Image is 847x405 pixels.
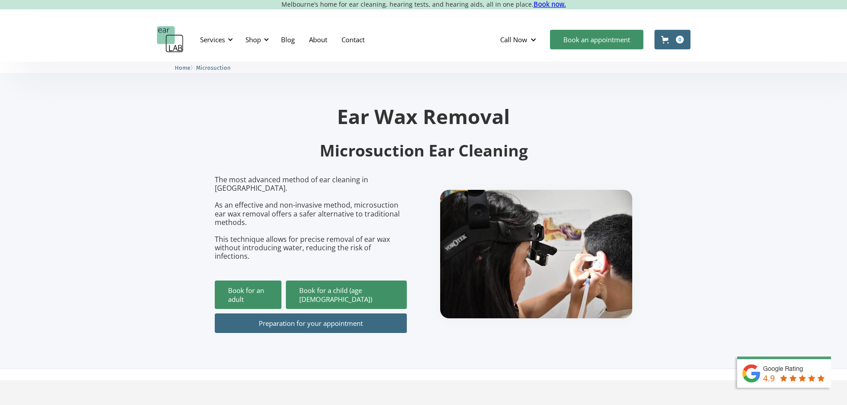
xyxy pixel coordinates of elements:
[215,281,281,309] a: Book for an adult
[195,26,236,53] div: Services
[215,313,407,333] a: Preparation for your appointment
[157,26,184,53] a: home
[654,30,690,49] a: Open cart
[215,140,633,161] h2: Microsuction Ear Cleaning
[274,27,302,52] a: Blog
[240,26,272,53] div: Shop
[196,63,231,72] a: Microsuction
[500,35,527,44] div: Call Now
[200,35,225,44] div: Services
[676,36,684,44] div: 0
[334,27,372,52] a: Contact
[440,190,632,318] img: boy getting ear checked.
[286,281,407,309] a: Book for a child (age [DEMOGRAPHIC_DATA])
[175,63,190,72] a: Home
[215,176,407,261] p: The most advanced method of ear cleaning in [GEOGRAPHIC_DATA]. As an effective and non-invasive m...
[175,64,190,71] span: Home
[215,106,633,126] h1: Ear Wax Removal
[245,35,261,44] div: Shop
[302,27,334,52] a: About
[196,64,231,71] span: Microsuction
[175,63,196,72] li: 〉
[493,26,546,53] div: Call Now
[550,30,643,49] a: Book an appointment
